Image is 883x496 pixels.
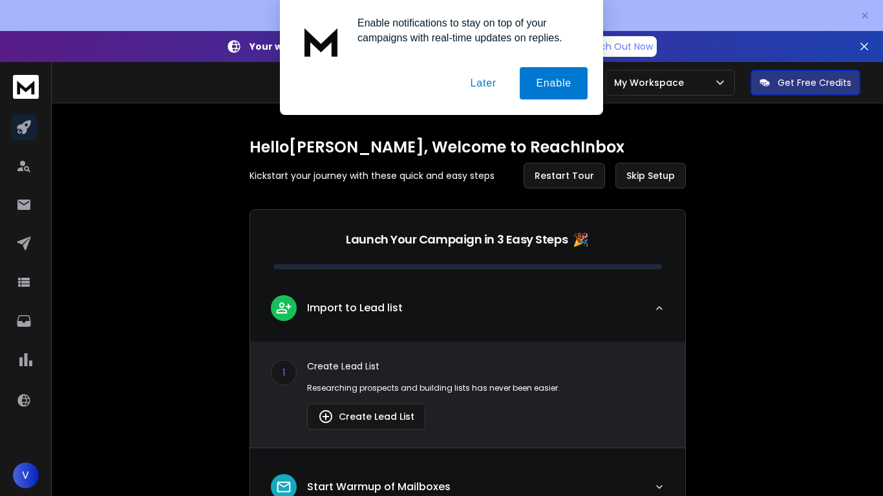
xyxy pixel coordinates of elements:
button: V [13,462,39,488]
span: Skip Setup [626,169,675,182]
h1: Hello [PERSON_NAME] , Welcome to ReachInbox [250,137,686,158]
p: Import to Lead list [307,300,403,316]
button: Enable [520,67,588,99]
button: Restart Tour [524,163,605,189]
img: lead [275,479,292,495]
img: lead [318,409,334,424]
div: 1 [271,360,297,386]
p: Researching prospects and building lists has never been easier. [307,383,665,393]
p: Create Lead List [307,360,665,373]
button: Create Lead List [307,404,425,429]
div: leadImport to Lead list [250,342,685,448]
img: lead [275,300,292,316]
p: Launch Your Campaign in 3 Easy Steps [346,231,568,249]
p: Start Warmup of Mailboxes [307,479,451,495]
p: Kickstart your journey with these quick and easy steps [250,169,495,182]
img: notification icon [295,15,347,67]
span: 🎉 [573,231,589,249]
button: Skip Setup [615,163,686,189]
button: Later [454,67,512,99]
button: leadImport to Lead list [250,285,685,342]
div: Enable notifications to stay on top of your campaigns with real-time updates on replies. [347,15,588,45]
